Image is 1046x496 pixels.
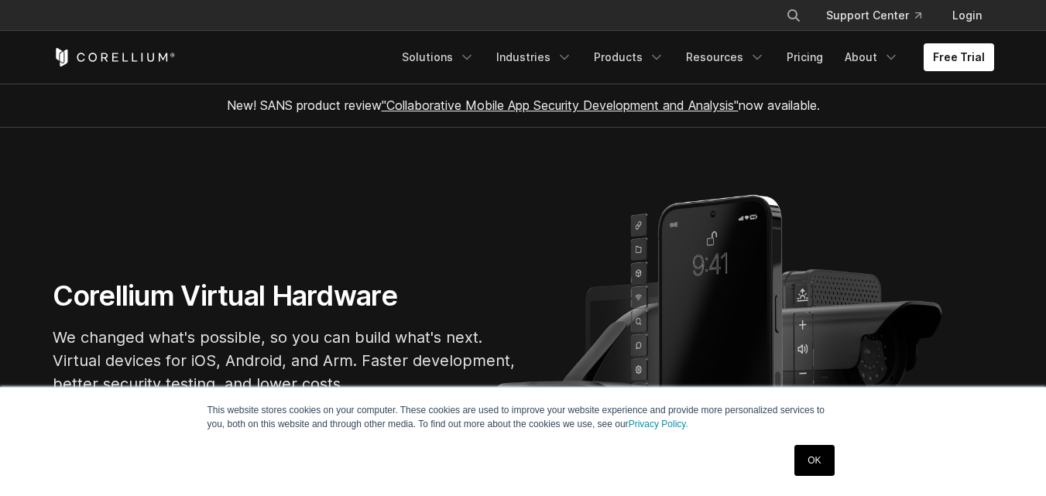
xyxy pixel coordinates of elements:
p: We changed what's possible, so you can build what's next. Virtual devices for iOS, Android, and A... [53,326,517,395]
a: Pricing [777,43,832,71]
p: This website stores cookies on your computer. These cookies are used to improve your website expe... [207,403,839,431]
a: "Collaborative Mobile App Security Development and Analysis" [382,97,739,113]
a: Solutions [393,43,484,71]
div: Navigation Menu [767,2,994,29]
a: Privacy Policy. [629,419,688,429]
a: Products [585,43,674,71]
a: Support Center [814,2,934,29]
span: New! SANS product review now available. [227,97,820,113]
a: Corellium Home [53,48,176,67]
a: Login [940,2,994,29]
h1: Corellium Virtual Hardware [53,279,517,313]
div: Navigation Menu [393,43,994,71]
a: OK [794,445,834,476]
a: About [835,43,908,71]
a: Resources [677,43,774,71]
a: Industries [487,43,581,71]
a: Free Trial [924,43,994,71]
button: Search [780,2,808,29]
